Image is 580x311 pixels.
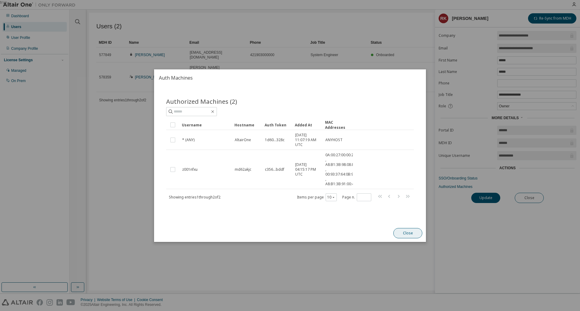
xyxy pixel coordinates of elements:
[154,69,426,86] h2: Auth Machines
[182,138,195,142] span: * (ANY)
[265,138,285,142] span: 1d60...328c
[295,120,320,130] div: Added At
[325,153,357,186] span: 0A:00:27:00:00:22 , A8:B1:3B:98:08:8D , 00:93:37:64:0B:95 , A8:B1:3B:91:00:48
[234,120,260,130] div: Hostname
[325,138,343,142] span: ANYHOST
[295,162,320,177] span: [DATE] 04:15:17 PM UTC
[342,193,371,201] span: Page n.
[169,194,221,199] span: Showing entries 1 through 2 of 2
[265,120,290,130] div: Auth Token
[325,120,350,130] div: MAC Addresses
[182,167,198,172] span: z001nfxu
[166,97,237,106] span: Authorized Machines (2)
[182,120,230,130] div: Username
[265,167,284,172] span: c356...bddf
[235,167,251,172] span: md62akjc
[295,133,320,147] span: [DATE] 11:07:19 AM UTC
[297,193,337,201] span: Items per page
[393,228,422,238] button: Close
[235,138,251,142] span: AltairOne
[327,195,335,199] button: 10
